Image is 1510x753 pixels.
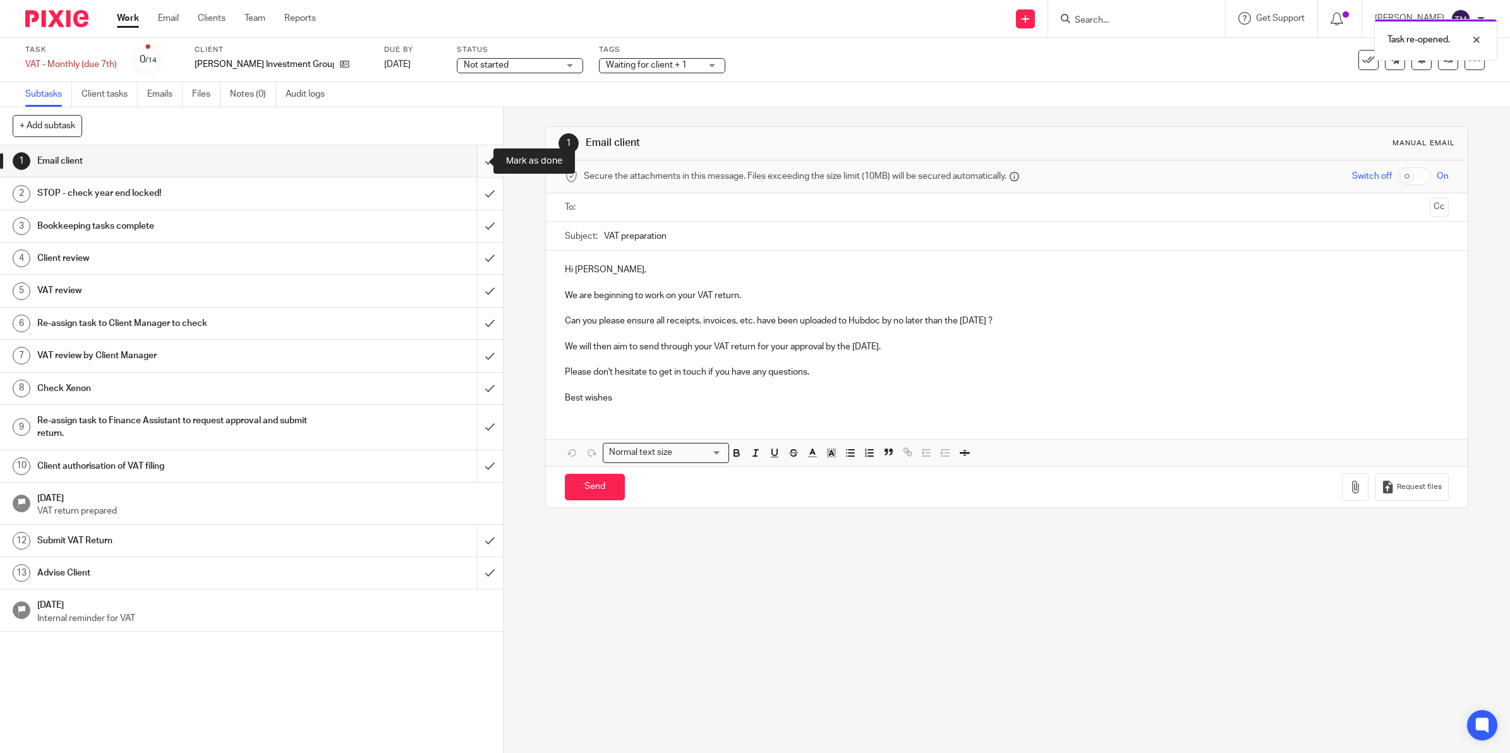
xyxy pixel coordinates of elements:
span: Waiting for client + 1 [606,61,687,69]
div: 6 [13,315,30,332]
p: We will then aim to send through your VAT return for your approval by the [DATE]. [565,340,1449,353]
img: svg%3E [1451,9,1471,29]
div: 2 [13,185,30,203]
span: [DATE] [384,60,411,69]
div: 1 [559,133,579,154]
a: Email [158,12,179,25]
a: Clients [198,12,226,25]
div: 10 [13,457,30,475]
p: We are beginning to work on your VAT return. [565,289,1449,302]
a: Subtasks [25,82,72,107]
a: Team [245,12,265,25]
label: Client [195,45,368,55]
img: Pixie [25,10,88,27]
a: Emails [147,82,183,107]
small: /14 [145,57,157,64]
h1: Re-assign task to Client Manager to check [37,314,322,333]
div: 3 [13,217,30,235]
h1: [DATE] [37,489,490,505]
h1: Email client [37,152,322,171]
h1: Client authorisation of VAT filing [37,457,322,476]
label: Subject: [565,230,598,243]
h1: Email client [586,136,1034,150]
p: Can you please ensure all receipts, invoices, etc. have been uploaded to Hubdoc by no later than ... [565,315,1449,327]
h1: Client review [37,249,322,268]
button: + Add subtask [13,115,82,136]
h1: [DATE] [37,596,490,611]
a: Audit logs [286,82,334,107]
div: 1 [13,152,30,170]
div: 0 [140,52,157,67]
div: 9 [13,418,30,436]
p: VAT return prepared [37,505,490,517]
a: Work [117,12,139,25]
div: 8 [13,380,30,397]
label: Tags [599,45,725,55]
h1: VAT review [37,281,322,300]
div: 5 [13,282,30,300]
h1: Advise Client [37,563,322,582]
div: Manual email [1392,138,1455,148]
a: Reports [284,12,316,25]
div: Search for option [603,443,729,462]
div: VAT - Monthly (due 7th) [25,58,117,71]
h1: Re-assign task to Finance Assistant to request approval and submit return. [37,411,322,443]
p: Hi [PERSON_NAME], [565,263,1449,276]
div: 13 [13,564,30,582]
button: Cc [1430,198,1449,217]
div: 4 [13,250,30,267]
p: Task re-opened. [1387,33,1450,46]
div: 12 [13,532,30,550]
input: Send [565,474,625,501]
h1: Submit VAT Return [37,531,322,550]
span: Not started [464,61,509,69]
p: Please don't hesitate to get in touch if you have any questions. [565,366,1449,378]
p: [PERSON_NAME] Investment Group Ltd [195,58,334,71]
span: On [1437,170,1449,183]
label: To: [565,201,579,214]
h1: Check Xenon [37,379,322,398]
p: Internal reminder for VAT [37,612,490,625]
label: Due by [384,45,441,55]
input: Search for option [676,446,722,459]
span: Normal text size [606,446,675,459]
div: 7 [13,347,30,364]
button: Request files [1375,473,1448,502]
h1: STOP - check year end locked! [37,184,322,203]
label: Task [25,45,117,55]
span: Switch off [1352,170,1392,183]
span: Request files [1397,482,1442,492]
a: Notes (0) [230,82,276,107]
a: Client tasks [82,82,138,107]
label: Status [457,45,583,55]
span: Secure the attachments in this message. Files exceeding the size limit (10MB) will be secured aut... [584,170,1006,183]
h1: VAT review by Client Manager [37,346,322,365]
h1: Bookkeeping tasks complete [37,217,322,236]
a: Files [192,82,220,107]
p: Best wishes [565,392,1449,404]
